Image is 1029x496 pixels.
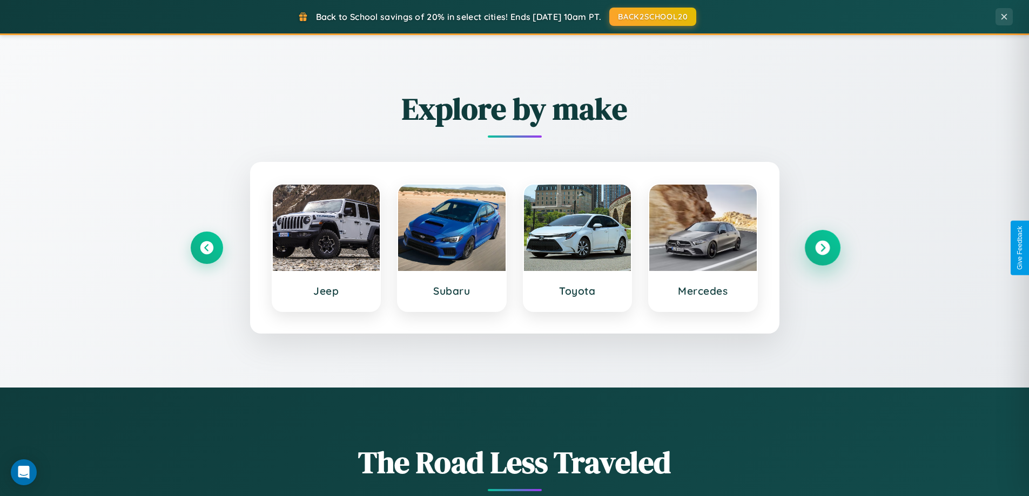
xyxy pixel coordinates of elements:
[1016,226,1024,270] div: Give Feedback
[191,88,839,130] h2: Explore by make
[609,8,696,26] button: BACK2SCHOOL20
[660,284,746,297] h3: Mercedes
[316,11,601,22] span: Back to School savings of 20% in select cities! Ends [DATE] 10am PT.
[191,441,839,483] h1: The Road Less Traveled
[11,459,37,485] div: Open Intercom Messenger
[535,284,621,297] h3: Toyota
[284,284,369,297] h3: Jeep
[409,284,495,297] h3: Subaru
